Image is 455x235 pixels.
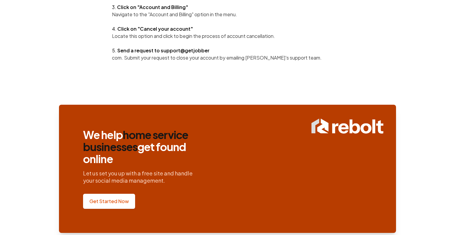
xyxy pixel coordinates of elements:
p: com. Submit your request to close your account by emailing [PERSON_NAME]'s support team. [112,54,343,61]
a: Get Started Now [83,194,135,209]
span: We help get found online [83,129,201,165]
h2: Click on "Account and Billing" [117,4,188,11]
p: Locate this option and click to begin the process of account cancellation. [112,32,343,40]
p: Navigate to the "Account and Billing" option in the menu. [112,11,343,18]
span: home service businesses [83,128,188,153]
h2: Click on "Cancel your account" [117,25,193,32]
p: Let us set you up with a free site and handle your social media management. [83,170,201,184]
h2: Send a request to support@getjobber [117,47,209,54]
img: Logo [311,117,384,136]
